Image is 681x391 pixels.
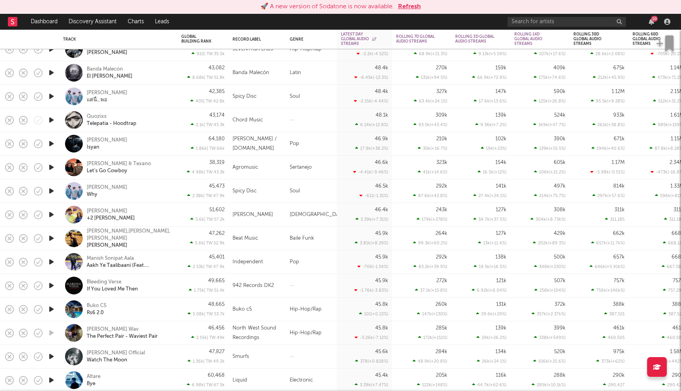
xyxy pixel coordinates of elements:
div: 910 | TW: 35.5k [181,51,225,56]
div: Banda Malecón [87,66,123,73]
div: 405 | TW: 42.8k [181,99,225,104]
div: 5.6k | TW: 57.2k [181,217,225,222]
div: Beat Music [233,234,258,243]
div: 147k [495,89,506,94]
div: 93.5k ( +43.4 % ) [413,122,447,127]
div: Let's Go Cowboy [87,168,127,175]
div: 45.9k [375,255,388,260]
div: 3.39k ( +7.31 % ) [355,217,388,222]
div: El [PERSON_NAME] [87,73,132,80]
a: [PERSON_NAME].Wav [87,326,139,333]
a: [PERSON_NAME] [87,89,127,97]
div: 338k ( +549 % ) [534,335,566,340]
div: 311k [614,207,625,212]
div: 49,665 [208,278,225,283]
div: 99.3k ( +60.2 % ) [413,240,447,246]
div: Soul [286,179,337,203]
a: [PERSON_NAME] [87,137,127,144]
div: 127k [496,231,506,236]
div: 28.6k ( +2.08 % ) [590,51,625,56]
div: 139k ( +55.5 % ) [534,146,566,151]
div: 272k [436,278,447,283]
div: [PERSON_NAME] [87,49,127,56]
div: 214k ( +75.7 % ) [534,193,566,198]
a: Manish Sonipat Aala [87,255,134,262]
div: 814k [613,184,625,189]
div: 605k [554,160,566,165]
div: 297k ( +57.6 % ) [592,193,625,198]
div: Genre [290,37,329,42]
div: 2.55k | TW: 49k [181,335,225,340]
div: Hip-Hop/Rap [286,321,337,345]
div: 202k ( +89.3 % ) [533,240,566,246]
div: 106k ( +21.2 % ) [534,169,566,175]
div: 175k ( +74.6 % ) [534,75,566,80]
div: Hip-Hop/Rap [286,37,337,61]
a: Charts [122,14,149,30]
div: 390k [554,136,566,142]
div: 131k [496,302,506,307]
div: Why [87,191,97,198]
div: 378 ( +0.828 % ) [355,359,388,364]
div: 46.5k [375,184,388,189]
div: 388k [613,302,625,307]
div: Rolling 3D Global Audio Streams [455,34,495,44]
div: 323k [436,160,447,165]
div: Rolling 14D Global Audio Streams [514,32,554,46]
div: 🚀 A new version of Sodatone is now available. [260,2,394,11]
div: 43,174 [209,113,225,118]
div: 308k [554,207,566,212]
a: Isyan [87,144,99,151]
div: 46.6k [375,160,388,165]
div: 83.2k ( +39.9 % ) [413,264,447,269]
div: 159k [495,65,506,71]
div: 127k [496,207,506,212]
div: 975k [613,349,625,354]
a: [PERSON_NAME] [87,184,127,191]
div: 13k ( +11.4 % ) [478,240,506,246]
div: 1.36k | TW: 49.2k [181,359,225,364]
div: 139k [495,113,506,118]
div: 68.9k ( +21.3 % ) [414,51,447,56]
div: 106k ( +25.6 % ) [533,359,566,364]
div: Global Building Rank [181,34,213,44]
div: Smurfs [233,352,249,361]
a: Quozixx [87,113,107,120]
div: 147k ( +130 % ) [417,311,447,317]
div: Buko c5 [233,305,252,314]
div: 131k ( +94.5 % ) [416,75,447,80]
div: 942 Records DK2 [233,281,274,290]
div: 46.4k [375,207,388,212]
div: Bleeding Verse [87,279,121,286]
div: 45.8k [375,302,388,307]
div: 243k [436,207,447,212]
div: 3.81k ( +8.29 % ) [355,240,388,246]
div: Bye [87,380,95,387]
div: 285k [436,326,447,331]
div: 60,468 [208,373,225,378]
div: 270k [436,65,447,71]
div: Latin [286,61,337,85]
div: 409k [553,65,566,71]
div: 497k [554,184,566,189]
a: Aakh Ye Taalibaani (Feat. [PERSON_NAME]) [87,262,171,269]
div: Independent [233,257,263,267]
div: -6.45k ( -13.3 % ) [354,75,388,80]
div: [PERSON_NAME] & Texano [87,160,151,168]
div: Rolling 7D Global Audio Streams [396,34,435,44]
div: -2.2k ( -4.52 % ) [357,51,388,56]
div: Watch The Moon [87,357,127,364]
div: 292k [436,184,447,189]
div: 675k [613,65,625,71]
div: Chord Music [233,115,263,125]
div: 107k ( +17.6 % ) [534,51,566,56]
div: 45.8k [375,326,388,331]
div: Latest Day Global Audio Streams [341,32,376,46]
div: 9.36k ( +7.2 % ) [475,122,506,127]
div: 5.08k | TW: 53.7k [181,311,225,317]
div: [PERSON_NAME] [87,208,127,215]
div: 311,185 [605,217,625,222]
